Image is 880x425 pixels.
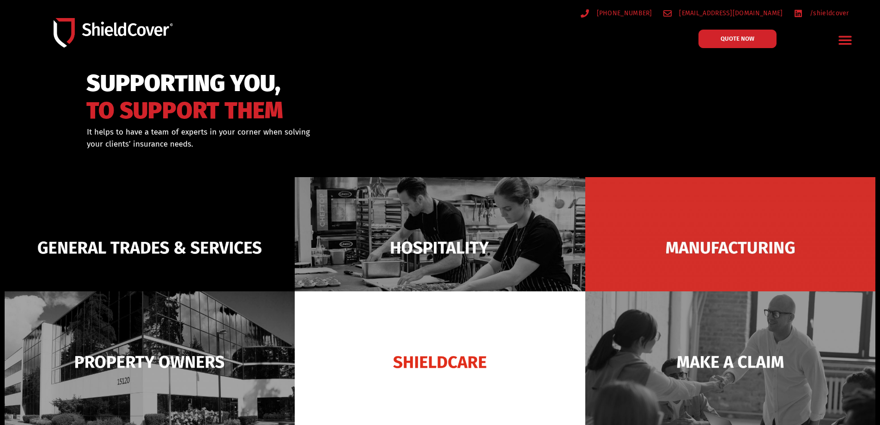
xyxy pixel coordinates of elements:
span: [PHONE_NUMBER] [595,7,652,19]
a: /shieldcover [794,7,849,19]
img: Shield-Cover-Underwriting-Australia-logo-full [54,18,173,47]
span: [EMAIL_ADDRESS][DOMAIN_NAME] [677,7,783,19]
a: [EMAIL_ADDRESS][DOMAIN_NAME] [663,7,783,19]
span: /shieldcover [807,7,849,19]
div: It helps to have a team of experts in your corner when solving [87,126,487,150]
p: your clients’ insurance needs. [87,138,487,150]
span: SUPPORTING YOU, [86,74,283,93]
div: Menu Toggle [835,29,856,51]
a: QUOTE NOW [698,30,777,48]
a: [PHONE_NUMBER] [581,7,652,19]
span: QUOTE NOW [721,36,754,42]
